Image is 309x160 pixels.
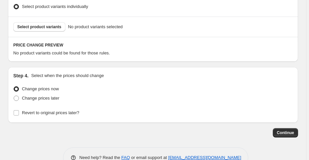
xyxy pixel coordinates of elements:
[168,155,241,160] a: [EMAIL_ADDRESS][DOMAIN_NAME]
[277,130,294,135] span: Continue
[17,24,61,30] span: Select product variants
[13,72,29,79] h2: Step 4.
[121,155,130,160] a: FAQ
[22,86,59,91] span: Change prices now
[68,24,123,30] span: No product variants selected
[13,22,65,32] button: Select product variants
[22,4,88,9] span: Select product variants individually
[22,96,59,101] span: Change prices later
[31,72,104,79] p: Select when the prices should change
[79,155,121,160] span: Need help? Read the
[13,50,110,55] span: No product variants could be found for those rules.
[13,42,293,48] h6: PRICE CHANGE PREVIEW
[130,155,168,160] span: or email support at
[22,110,79,115] span: Revert to original prices later?
[273,128,298,137] button: Continue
